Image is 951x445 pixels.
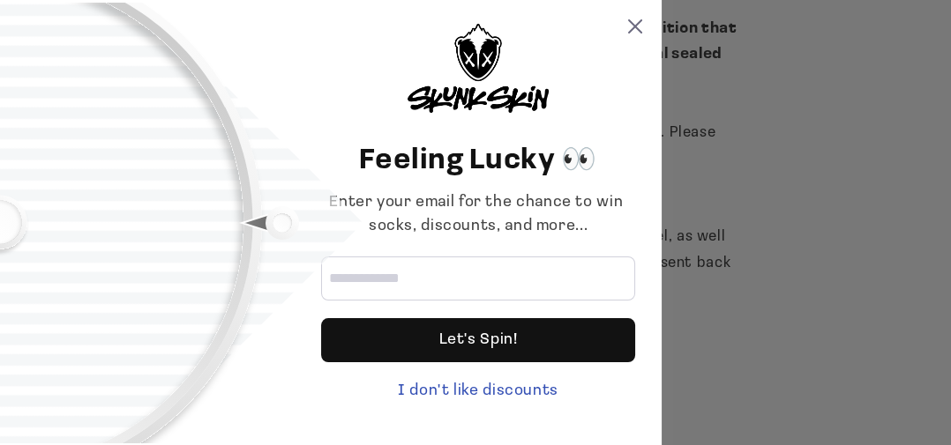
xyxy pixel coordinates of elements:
[321,318,635,362] div: Let's Spin!
[321,256,635,300] input: Email address
[439,318,518,362] div: Let's Spin!
[321,140,635,182] header: Feeling Lucky 👀
[321,380,635,404] div: I don't like discounts
[321,191,635,239] div: Enter your email for the chance to win socks, discounts, and more...
[408,24,549,113] img: logo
